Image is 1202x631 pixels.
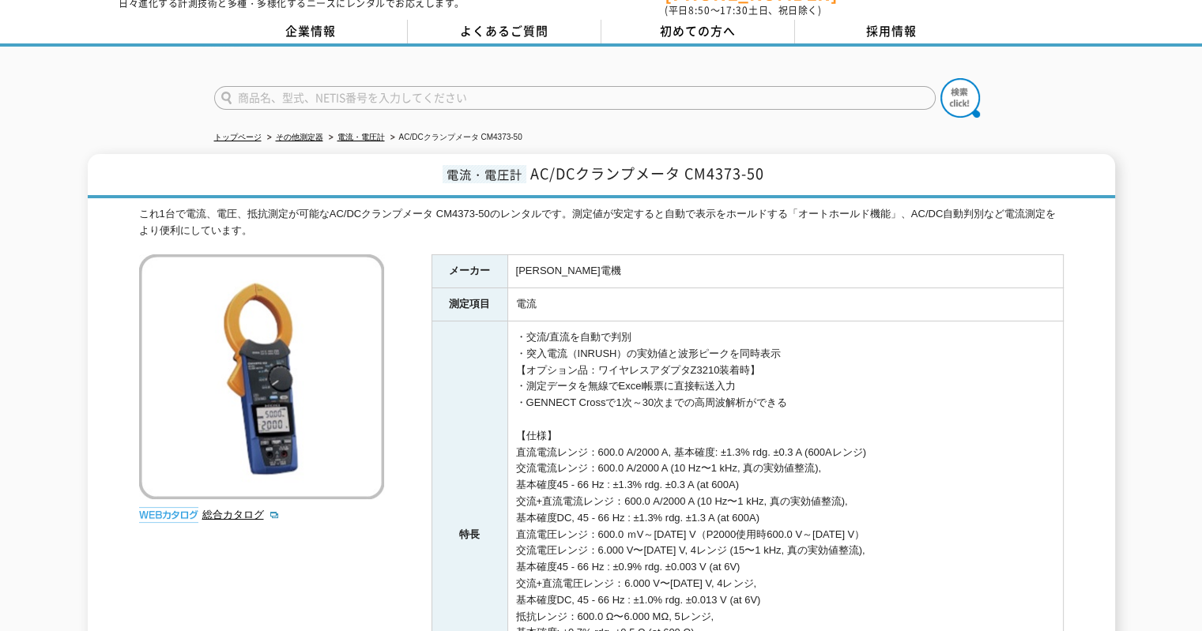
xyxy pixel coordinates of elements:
span: 電流・電圧計 [443,165,526,183]
a: 企業情報 [214,20,408,43]
input: 商品名、型式、NETIS番号を入力してください [214,86,936,110]
span: 17:30 [720,3,748,17]
a: よくあるご質問 [408,20,601,43]
th: 測定項目 [431,288,507,321]
a: 採用情報 [795,20,989,43]
a: 総合カタログ [202,509,280,520]
span: 8:50 [688,3,710,17]
img: btn_search.png [940,78,980,118]
img: webカタログ [139,507,198,523]
a: 初めての方へ [601,20,795,43]
a: 電流・電圧計 [337,133,385,141]
img: AC/DCクランプメータ CM4373-50 [139,254,384,499]
span: 初めての方へ [660,22,736,39]
a: その他測定器 [276,133,323,141]
div: これ1台で電流、電圧、抵抗測定が可能なAC/DCクランプメータ CM4373-50のレンタルです。測定値が安定すると自動で表示をホールドする「オートホールド機能」、AC/DC自動判別など電流測定... [139,206,1064,239]
td: [PERSON_NAME]電機 [507,255,1063,288]
span: AC/DCクランプメータ CM4373-50 [530,163,764,184]
span: (平日 ～ 土日、祝日除く) [665,3,821,17]
a: トップページ [214,133,262,141]
td: 電流 [507,288,1063,321]
li: AC/DCクランプメータ CM4373-50 [387,130,522,146]
th: メーカー [431,255,507,288]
